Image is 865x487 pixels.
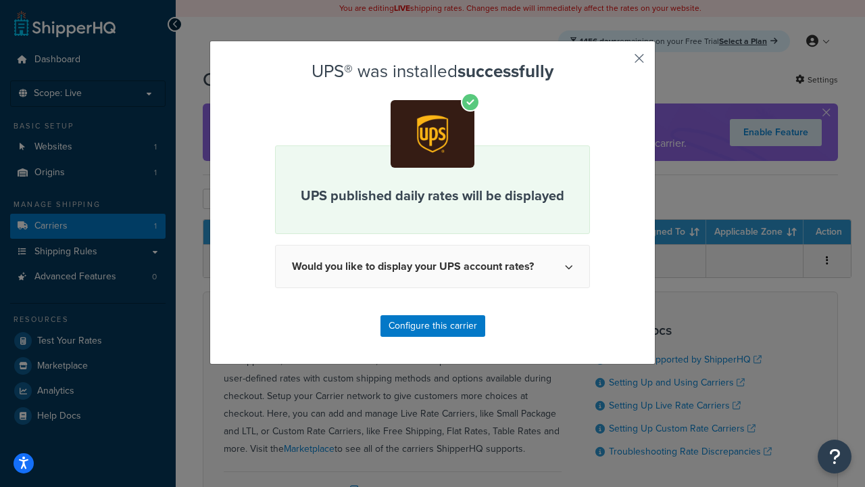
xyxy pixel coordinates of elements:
button: Configure this carrier [380,315,485,337]
button: Open Resource Center [818,440,851,473]
strong: successfully [458,58,553,84]
h2: UPS® was installed [275,62,590,81]
i: Check mark [461,93,480,112]
button: Would you like to display your UPS account rates? [275,245,590,288]
p: UPS published daily rates will be displayed [292,185,573,206]
img: app-ups.png [391,100,474,167]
